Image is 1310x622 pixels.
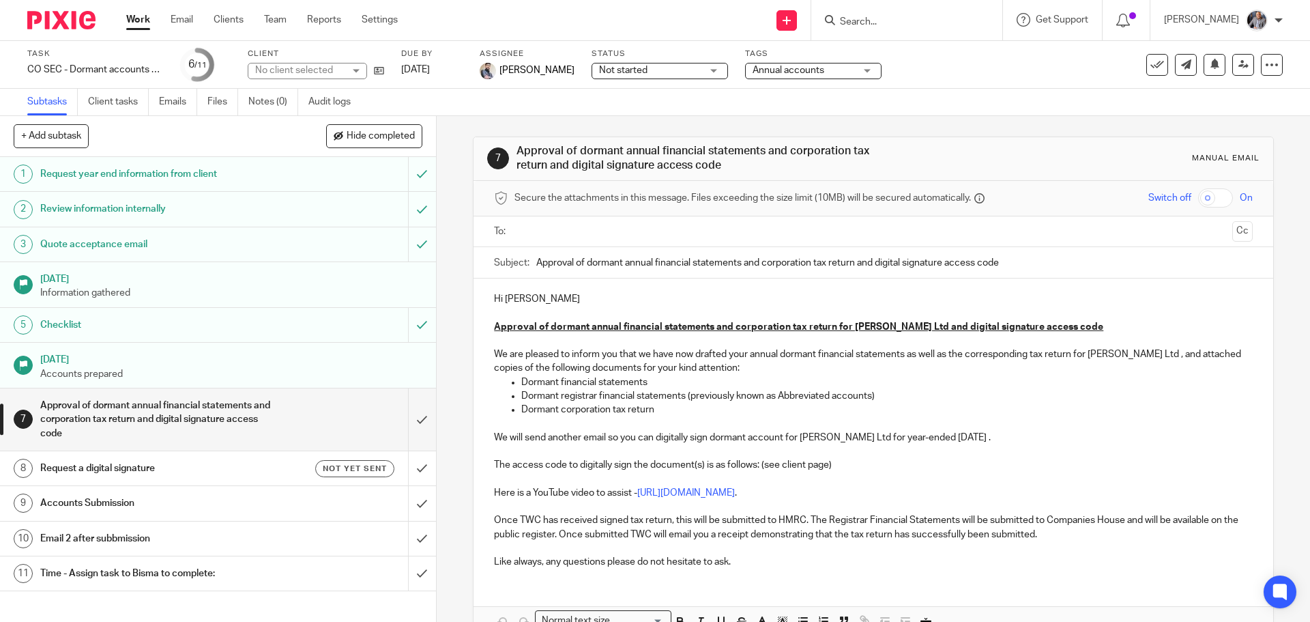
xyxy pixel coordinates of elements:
[362,13,398,27] a: Settings
[14,564,33,583] div: 11
[494,431,1252,444] p: We will send another email so you can digitally sign dormant account for [PERSON_NAME] Ltd for ye...
[14,235,33,254] div: 3
[494,348,1252,376] p: We are pleased to inform you that we have now drafted your annual dormant financial statements as...
[745,48,882,59] label: Tags
[494,292,1252,306] p: Hi [PERSON_NAME]
[40,458,276,479] h1: Request a digital signature
[326,124,422,147] button: Hide completed
[401,65,430,74] span: [DATE]
[753,66,824,75] span: Annual accounts
[494,322,1103,332] u: Approval of dormant annual financial statements and corporation tax return for [PERSON_NAME] Ltd ...
[592,48,728,59] label: Status
[207,89,238,115] a: Files
[40,269,422,286] h1: [DATE]
[14,459,33,478] div: 8
[1148,191,1191,205] span: Switch off
[27,11,96,29] img: Pixie
[248,89,298,115] a: Notes (0)
[14,165,33,184] div: 1
[494,256,529,270] label: Subject:
[14,410,33,429] div: 7
[516,144,903,173] h1: Approval of dormant annual financial statements and corporation tax return and digital signature ...
[40,199,276,219] h1: Review information internally
[40,315,276,335] h1: Checklist
[40,234,276,255] h1: Quote acceptance email
[521,389,1252,403] p: Dormant registrar financial statements (previously known as Abbreviated accounts)
[188,57,207,72] div: 6
[1192,153,1260,164] div: Manual email
[494,486,1252,500] p: Here is a YouTube video to assist - .
[171,13,193,27] a: Email
[308,89,361,115] a: Audit logs
[480,48,574,59] label: Assignee
[40,395,276,444] h1: Approval of dormant annual financial statements and corporation tax return and digital signature ...
[14,494,33,513] div: 9
[40,528,276,549] h1: Email 2 after subbmission
[159,89,197,115] a: Emails
[599,66,647,75] span: Not started
[255,63,344,77] div: No client selected
[40,493,276,513] h1: Accounts Submission
[40,286,422,300] p: Information gathered
[514,191,971,205] span: Secure the attachments in this message. Files exceeding the size limit (10MB) will be secured aut...
[88,89,149,115] a: Client tasks
[14,124,89,147] button: + Add subtask
[40,164,276,184] h1: Request year end information from client
[521,376,1252,389] p: Dormant financial statements
[14,529,33,548] div: 10
[839,16,961,29] input: Search
[637,488,735,498] a: [URL][DOMAIN_NAME]
[1036,15,1088,25] span: Get Support
[494,513,1252,541] p: Once TWC has received signed tax return, this will be submitted to HMRC. The Registrar Financial ...
[1232,221,1253,242] button: Cc
[27,48,164,59] label: Task
[248,48,384,59] label: Client
[214,13,244,27] a: Clients
[1246,10,1268,31] img: -%20%20-%20studio@ingrained.co.uk%20for%20%20-20220223%20at%20101413%20-%201W1A2026.jpg
[40,563,276,584] h1: Time - Assign task to Bisma to complete:
[14,200,33,219] div: 2
[126,13,150,27] a: Work
[347,131,415,142] span: Hide completed
[307,13,341,27] a: Reports
[40,350,422,367] h1: [DATE]
[40,367,422,381] p: Accounts prepared
[323,463,387,475] span: Not yet sent
[264,13,287,27] a: Team
[494,225,509,238] label: To:
[14,315,33,335] div: 5
[521,403,1252,416] p: Dormant corporation tax return
[494,458,1252,472] p: The access code to digitally sign the document(s) is as follows: (see client page)
[1164,13,1239,27] p: [PERSON_NAME]
[480,63,496,79] img: Pixie%2002.jpg
[1240,191,1253,205] span: On
[499,63,574,77] span: [PERSON_NAME]
[194,61,207,69] small: /11
[401,48,463,59] label: Due by
[27,63,164,76] div: CO SEC - Dormant accounts and CT600 return (limited companies) - Updated with signature
[494,555,1252,569] p: Like always, any questions please do not hesitate to ask.
[487,147,509,169] div: 7
[27,89,78,115] a: Subtasks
